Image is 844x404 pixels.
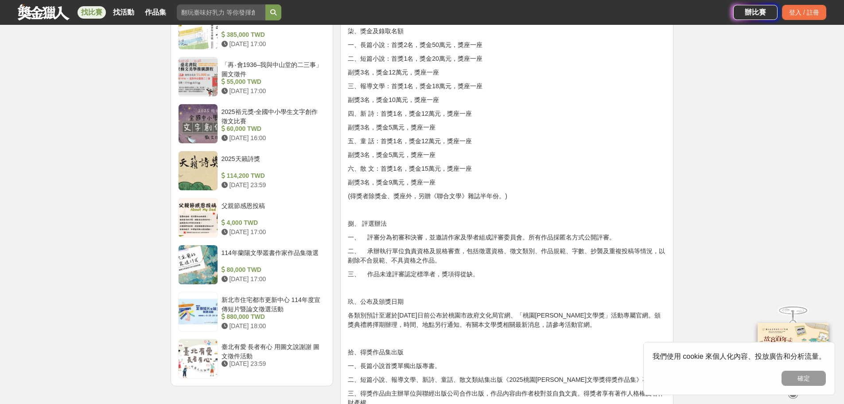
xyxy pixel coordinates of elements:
[178,57,326,97] a: 「再‧會1936–我與中山堂的二三事」圖文徵件 55,000 TWD [DATE] 17:00
[782,5,826,20] div: 登入 / 註冊
[222,107,323,124] div: 2025裕元獎-全國中小學生文字創作徵文比賽
[178,151,326,191] a: 2025天籟詩獎 114,200 TWD [DATE] 23:59
[348,40,666,50] p: 一、長篇小說：首獎2名，獎金50萬元，獎座一座
[177,4,265,20] input: 翻玩臺味好乳力 等你發揮創意！
[222,180,323,190] div: [DATE] 23:59
[348,311,666,329] p: 各類別預計至遲於[DATE]日前公布於桃園市政府文化局官網、「桃園[PERSON_NAME]文學獎」活動專屬官網。頒獎典禮將擇期辦理，時間、地點另行通知。有關本文學獎相關最新消息，請參考活動官網。
[348,375,666,384] p: 二、短篇小說、報導文學、新詩、童話、散文類結集出版《2025桃園[PERSON_NAME]文學獎得獎作品集》專書。
[222,77,323,86] div: 55,000 TWD
[348,82,666,91] p: 三、報導文學：首獎1名，獎金18萬元，獎座一座
[733,5,778,20] a: 辦比賽
[222,218,323,227] div: 4,000 TWD
[782,371,826,386] button: 確定
[348,109,666,118] p: 四、新 詩：首獎1名，獎金12萬元，獎座一座
[178,339,326,379] a: 臺北有愛 長者有心 用圖文說謝謝 圖文徵件活動 [DATE] 23:59
[348,27,666,36] p: 柒、獎金及錄取名額
[222,30,323,39] div: 385,000 TWD
[348,348,666,357] p: 拾、得獎作品集出版
[348,123,666,132] p: 副獎3名，獎金5萬元，獎座一座
[348,68,666,77] p: 副獎3名，獎金12萬元，獎座一座
[178,104,326,144] a: 2025裕元獎-全國中小學生文字創作徵文比賽 60,000 TWD [DATE] 16:00
[758,323,828,382] img: 968ab78a-c8e5-4181-8f9d-94c24feca916.png
[78,6,106,19] a: 找比賽
[222,265,323,275] div: 80,000 TWD
[348,150,666,160] p: 副獎3名，獎金5萬元，獎座一座
[222,39,323,49] div: [DATE] 17:00
[222,248,323,265] div: 114年蘭陽文學叢書作家作品集徵選
[348,54,666,63] p: 二、短篇小說：首獎1名，獎金20萬元，獎座一座
[222,295,323,312] div: 新北市住宅都市更新中心 114年度宣傳短片暨論文徵選活動
[348,178,666,187] p: 副獎3名，獎金9萬元，獎座一座
[348,192,666,201] p: (得獎者除獎金、獎座外，另贈《聯合文學》雜誌半年份。)
[348,95,666,105] p: 副獎3名，獎金10萬元，獎座一座
[178,292,326,332] a: 新北市住宅都市更新中心 114年度宣傳短片暨論文徵選活動 880,000 TWD [DATE] 18:00
[178,198,326,238] a: 父親節感恩投稿 4,000 TWD [DATE] 17:00
[222,275,323,284] div: [DATE] 17:00
[348,219,666,228] p: 捌、 評選辦法
[348,297,666,306] p: 玖、公布及頒獎日期
[222,86,323,96] div: [DATE] 17:00
[222,322,323,331] div: [DATE] 18:00
[178,245,326,285] a: 114年蘭陽文學叢書作家作品集徵選 80,000 TWD [DATE] 17:00
[222,124,323,133] div: 60,000 TWD
[222,342,323,359] div: 臺北有愛 長者有心 用圖文說謝謝 圖文徵件活動
[222,201,323,218] div: 父親節感恩投稿
[348,137,666,146] p: 五、童 話：首獎1名，獎金12萬元，獎座一座
[222,154,323,171] div: 2025天籟詩獎
[109,6,138,19] a: 找活動
[348,270,666,279] p: 三、 作品未達評審認定標準者，獎項得從缺。
[222,227,323,237] div: [DATE] 17:00
[222,133,323,143] div: [DATE] 16:00
[222,312,323,322] div: 880,000 TWD
[178,10,326,50] a: 2025高雄青年文學獎 385,000 TWD [DATE] 17:00
[222,171,323,180] div: 114,200 TWD
[348,361,666,371] p: 一、長篇小說首獎單獨出版專書。
[222,359,323,369] div: [DATE] 23:59
[653,353,826,360] span: 我們使用 cookie 來個人化內容、投放廣告和分析流量。
[141,6,170,19] a: 作品集
[222,60,323,77] div: 「再‧會1936–我與中山堂的二三事」圖文徵件
[348,164,666,173] p: 六、散 文：首獎1名，獎金15萬元，獎座一座
[348,247,666,265] p: 二、 承辦執行單位負責資格及規格審查，包括徵選資格、徵文類別、作品規範、字數、抄襲及重複投稿等情況，以剔除不合規範、不具資格之作品。
[348,233,666,242] p: 一、 評審分為初審和決審，並邀請作家及學者組成評審委員會。所有作品採匿名方式公開評審。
